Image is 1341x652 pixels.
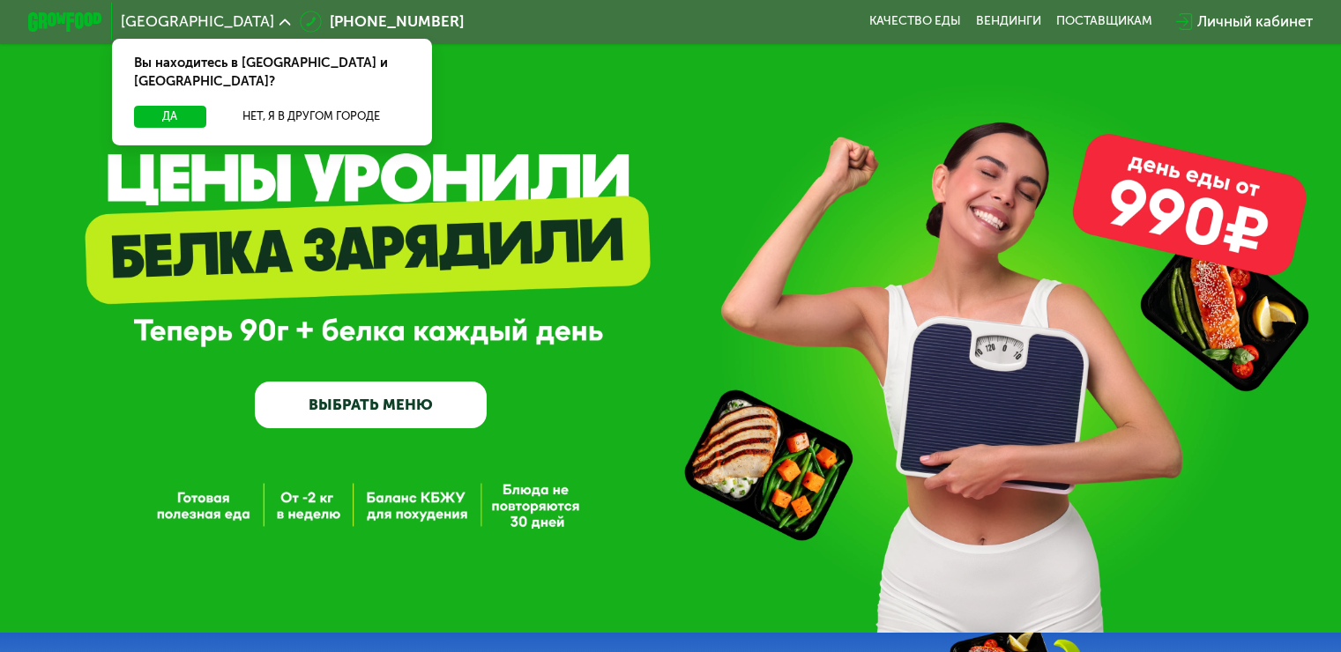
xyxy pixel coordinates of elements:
div: поставщикам [1056,14,1152,29]
a: Вендинги [976,14,1041,29]
span: [GEOGRAPHIC_DATA] [121,14,274,29]
a: ВЫБРАТЬ МЕНЮ [255,382,487,428]
div: Вы находитесь в [GEOGRAPHIC_DATA] и [GEOGRAPHIC_DATA]? [112,39,432,106]
div: Личный кабинет [1197,11,1313,33]
a: Качество еды [869,14,961,29]
button: Да [134,106,205,128]
a: [PHONE_NUMBER] [300,11,464,33]
button: Нет, я в другом городе [213,106,410,128]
